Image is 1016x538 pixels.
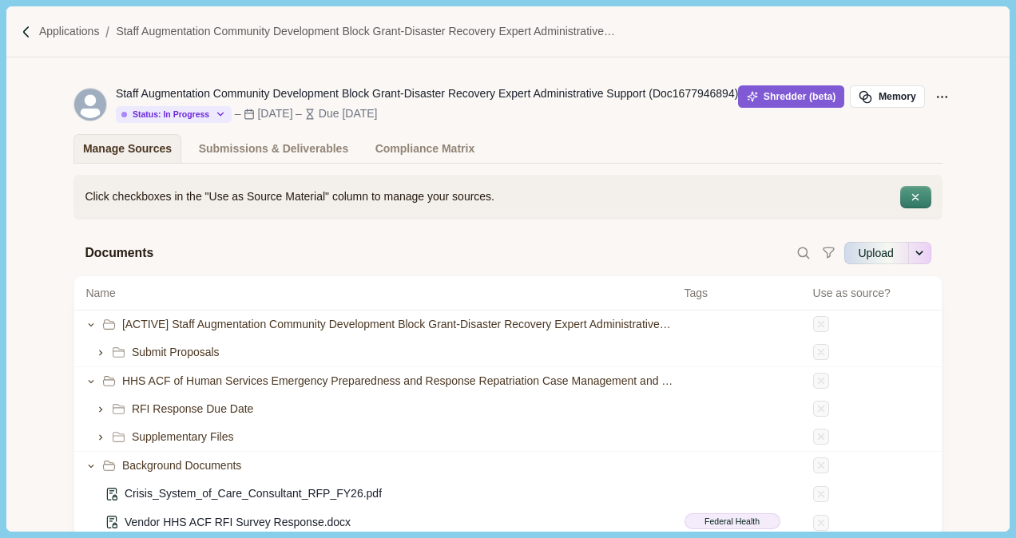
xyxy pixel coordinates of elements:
button: Application Actions [931,85,953,108]
div: Status: In Progress [121,109,209,120]
button: See more options [909,240,931,266]
div: – [296,105,302,122]
button: Upload [844,240,908,266]
button: Memory [850,85,925,108]
span: Click checkboxes in the "Use as Source Material" column to manage your sources. [85,188,494,205]
span: Federal Health [704,516,760,528]
span: HHS ACF of Human Services Emergency Preparedness and Response Repatriation Case Management and Fi... [122,373,673,390]
span: Submit Proposals [132,344,220,361]
span: [ACTIVE] Staff Augmentation Community Development Block Grant-Disaster Recovery Expert Administra... [122,316,673,333]
svg: avatar [74,89,106,121]
button: Federal Health [685,513,780,530]
span: Crisis_System_of_Care_Consultant_RFP_FY26.pdf [125,485,382,502]
a: Compliance Matrix [366,134,483,163]
div: Staff Augmentation Community Development Block Grant-Disaster Recovery Expert Administrative Supp... [116,85,738,102]
img: Forward slash icon [99,25,116,39]
a: Submissions & Deliverables [189,134,358,163]
div: Due [DATE] [319,105,378,122]
span: Name [85,285,115,302]
button: Status: In Progress [116,106,232,123]
a: Applications [39,23,100,40]
span: Vendor HHS ACF RFI Survey Response.docx [125,514,351,531]
span: Tags [685,285,802,302]
a: Manage Sources [73,134,181,163]
div: Submissions & Deliverables [199,135,349,163]
span: RFI Response Due Date [132,401,254,417]
div: Manage Sources [83,135,172,163]
span: Supplementary Files [132,429,234,445]
img: Forward slash icon [19,25,34,39]
div: – [235,105,241,122]
span: Use as source? [813,285,891,302]
button: Shredder (beta) [738,85,844,108]
span: Background Documents [122,457,241,474]
a: Staff Augmentation Community Development Block Grant-Disaster Recovery Expert Administrative Supp... [116,23,624,40]
div: [DATE] [257,105,292,122]
div: Compliance Matrix [375,135,474,163]
span: Documents [85,243,153,263]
